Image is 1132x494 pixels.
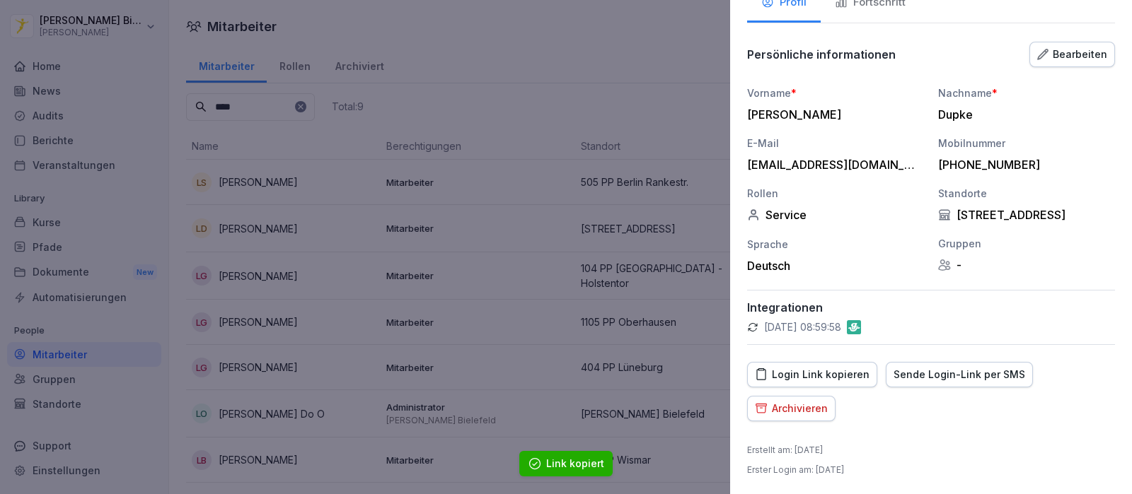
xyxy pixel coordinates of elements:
div: [PERSON_NAME] [747,107,917,122]
div: Archivieren [755,401,828,416]
div: Gruppen [938,236,1115,251]
div: Rollen [747,186,924,201]
p: Persönliche informationen [747,47,896,61]
div: [STREET_ADDRESS] [938,208,1115,222]
button: Login Link kopieren [747,362,877,387]
button: Bearbeiten [1029,42,1115,67]
div: Nachname [938,86,1115,100]
div: Link kopiert [546,457,604,471]
div: Sprache [747,237,924,252]
div: - [938,258,1115,272]
p: Integrationen [747,300,1115,314]
div: Sende Login-Link per SMS [894,367,1025,382]
div: [PHONE_NUMBER] [938,158,1108,172]
div: Vorname [747,86,924,100]
div: Mobilnummer [938,136,1115,151]
p: Erstellt am : [DATE] [747,444,823,457]
p: [DATE] 08:59:58 [764,320,841,334]
p: Erster Login am : [DATE] [747,464,844,476]
div: Login Link kopieren [755,367,870,382]
div: E-Mail [747,136,924,151]
div: Service [747,208,924,222]
div: [EMAIL_ADDRESS][DOMAIN_NAME] [747,158,917,172]
div: Bearbeiten [1037,47,1107,62]
button: Sende Login-Link per SMS [886,362,1033,387]
div: Deutsch [747,259,924,273]
img: gastromatic.png [847,320,861,334]
div: Standorte [938,186,1115,201]
button: Archivieren [747,396,836,421]
div: Dupke [938,107,1108,122]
